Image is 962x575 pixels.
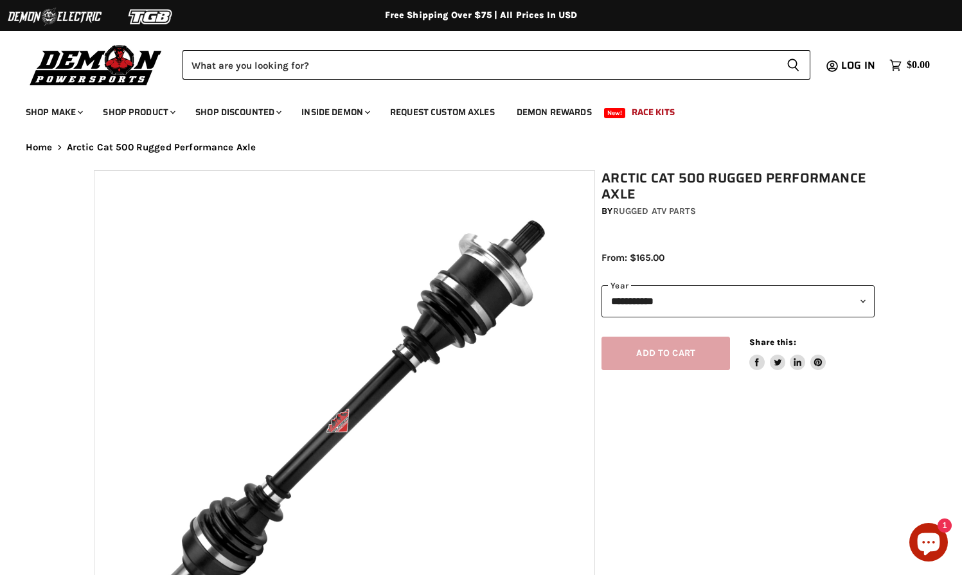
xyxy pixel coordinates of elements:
a: Shop Product [93,99,183,125]
span: Share this: [749,337,796,347]
span: From: $165.00 [601,252,664,263]
img: Demon Electric Logo 2 [6,4,103,29]
span: $0.00 [907,59,930,71]
form: Product [183,50,810,80]
input: Search [183,50,776,80]
aside: Share this: [749,337,826,371]
inbox-online-store-chat: Shopify online store chat [905,523,952,565]
a: Shop Discounted [186,99,289,125]
img: TGB Logo 2 [103,4,199,29]
a: Race Kits [622,99,684,125]
a: Request Custom Axles [380,99,504,125]
img: Demon Powersports [26,42,166,87]
span: Log in [841,57,875,73]
span: New! [604,108,626,118]
a: Rugged ATV Parts [613,206,696,217]
div: by [601,204,875,218]
button: Search [776,50,810,80]
a: Inside Demon [292,99,378,125]
h1: Arctic Cat 500 Rugged Performance Axle [601,170,875,202]
a: $0.00 [883,56,936,75]
a: Shop Make [16,99,91,125]
select: year [601,285,875,317]
a: Demon Rewards [507,99,601,125]
span: Arctic Cat 500 Rugged Performance Axle [67,142,256,153]
a: Home [26,142,53,153]
a: Log in [835,60,883,71]
ul: Main menu [16,94,927,125]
